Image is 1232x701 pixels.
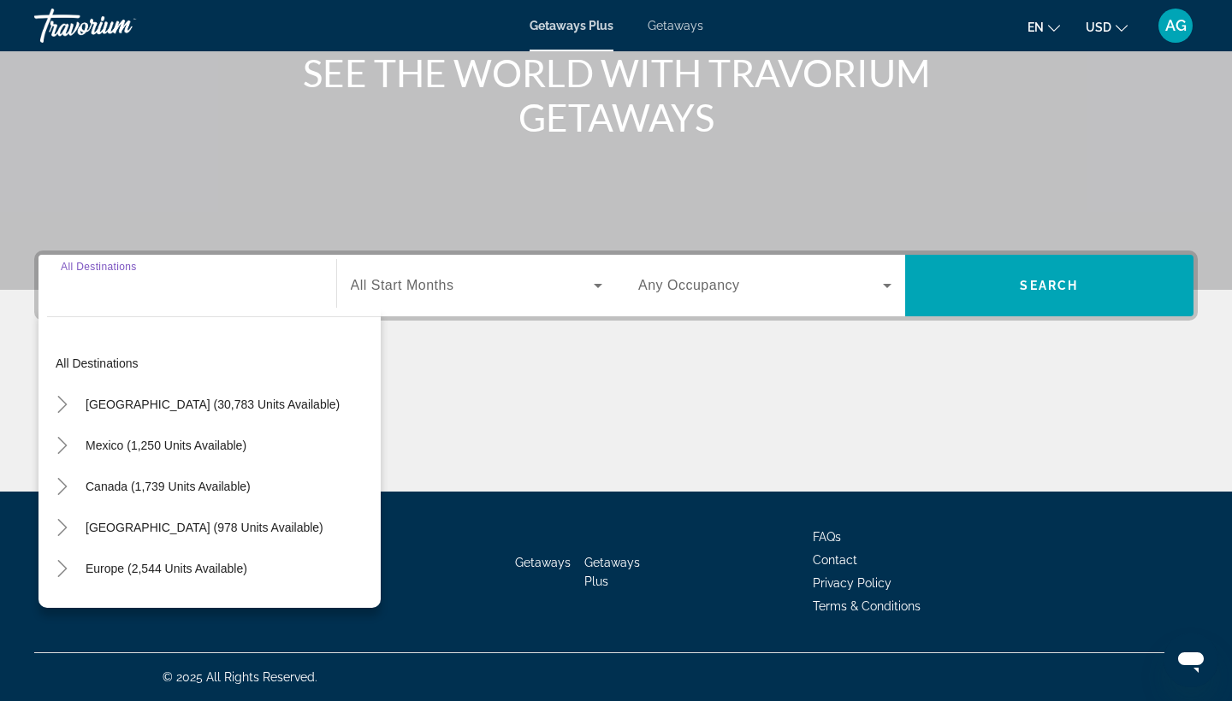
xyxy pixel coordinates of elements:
[77,512,332,543] button: [GEOGRAPHIC_DATA] (978 units available)
[47,472,77,502] button: Toggle Canada (1,739 units available)
[515,556,571,569] a: Getaways
[1028,15,1060,39] button: Change language
[77,594,254,625] button: Australia (208 units available)
[530,19,613,32] a: Getaways Plus
[86,562,247,575] span: Europe (2,544 units available)
[77,430,255,461] button: Mexico (1,250 units available)
[56,356,139,370] span: All destinations
[638,278,740,292] span: Any Occupancy
[77,471,259,502] button: Canada (1,739 units available)
[813,553,857,567] a: Contact
[38,255,1193,316] div: Search widget
[47,595,77,625] button: Toggle Australia (208 units available)
[47,348,381,379] button: All destinations
[1086,21,1111,34] span: USD
[86,521,323,534] span: [GEOGRAPHIC_DATA] (978 units available)
[813,530,841,544] a: FAQs
[61,261,137,272] span: All Destinations
[47,431,77,461] button: Toggle Mexico (1,250 units available)
[77,553,256,584] button: Europe (2,544 units available)
[1164,633,1218,687] iframe: Bouton de lancement de la fenêtre de messagerie
[1028,21,1044,34] span: en
[295,50,937,139] h1: SEE THE WORLD WITH TRAVORIUM GETAWAYS
[86,398,340,411] span: [GEOGRAPHIC_DATA] (30,783 units available)
[86,439,246,452] span: Mexico (1,250 units available)
[47,390,77,420] button: Toggle United States (30,783 units available)
[1165,17,1187,34] span: AG
[1086,15,1128,39] button: Change currency
[34,3,205,48] a: Travorium
[813,576,891,590] a: Privacy Policy
[163,670,317,684] span: © 2025 All Rights Reserved.
[351,278,454,292] span: All Start Months
[86,480,251,493] span: Canada (1,739 units available)
[1153,8,1198,44] button: User Menu
[584,556,640,588] a: Getaways Plus
[47,554,77,584] button: Toggle Europe (2,544 units available)
[1020,279,1078,292] span: Search
[813,599,921,613] a: Terms & Conditions
[648,19,703,32] a: Getaways
[77,389,348,420] button: [GEOGRAPHIC_DATA] (30,783 units available)
[905,255,1194,316] button: Search
[47,513,77,543] button: Toggle Caribbean & Atlantic Islands (978 units available)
